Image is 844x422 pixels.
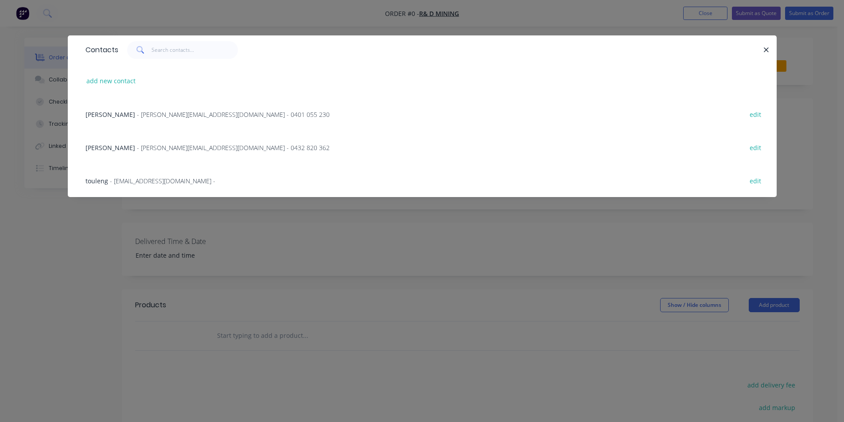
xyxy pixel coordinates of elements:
input: Search contacts... [152,41,238,59]
button: edit [745,141,766,153]
span: touleng [86,177,108,185]
div: Contacts [81,36,118,64]
button: edit [745,174,766,186]
span: [PERSON_NAME] [86,110,135,119]
span: - [EMAIL_ADDRESS][DOMAIN_NAME] - [110,177,215,185]
span: - [PERSON_NAME][EMAIL_ADDRESS][DOMAIN_NAME] - 0401 055 230 [137,110,330,119]
button: edit [745,108,766,120]
button: add new contact [82,75,140,87]
span: - [PERSON_NAME][EMAIL_ADDRESS][DOMAIN_NAME] - 0432 820 362 [137,143,330,152]
span: [PERSON_NAME] [86,143,135,152]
